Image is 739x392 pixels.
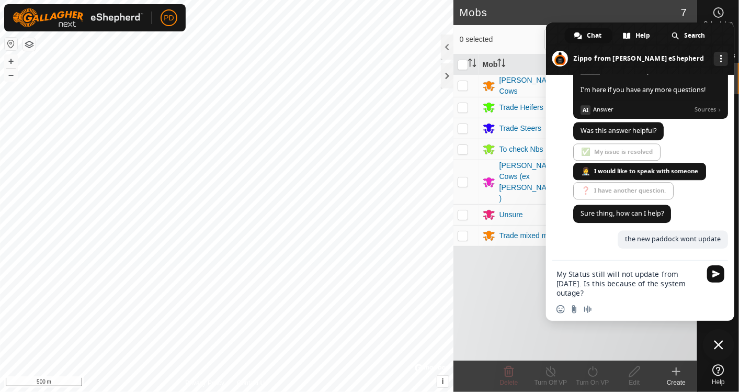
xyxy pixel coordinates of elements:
[499,160,561,204] div: [PERSON_NAME] Cows (ex [PERSON_NAME])
[714,52,728,66] div: More channels
[164,13,174,24] span: PD
[479,54,565,75] th: Mob
[584,305,592,313] span: Audio message
[695,105,721,114] span: Sources
[468,60,476,69] p-sorticon: Activate to sort
[712,379,725,385] span: Help
[499,102,543,113] div: Trade Heifers
[703,21,733,27] span: Schedules
[13,8,143,27] img: Gallagher Logo
[698,360,739,389] a: Help
[681,5,687,20] span: 7
[655,378,697,387] div: Create
[437,376,449,387] button: i
[544,28,671,50] input: Search (S)
[703,329,734,361] div: Close chat
[613,378,655,387] div: Edit
[581,209,664,218] span: Sure thing, how can I help?
[460,6,681,19] h2: Mobs
[565,28,612,43] div: Chat
[572,378,613,387] div: Turn On VP
[5,69,17,81] button: –
[570,305,578,313] span: Send a file
[613,28,661,43] div: Help
[499,123,541,134] div: Trade Steers
[556,270,701,298] textarea: Compose your message...
[662,28,716,43] div: Search
[581,126,656,135] span: Was this answer helpful?
[497,60,506,69] p-sorticon: Activate to sort
[23,38,36,51] button: Map Layers
[460,34,544,45] span: 0 selected
[707,265,724,283] span: Send
[625,234,721,243] span: the new paddock wont update
[636,28,651,43] span: Help
[499,230,556,241] div: Trade mixed mob
[500,379,518,386] span: Delete
[530,378,572,387] div: Turn Off VP
[556,305,565,313] span: Insert an emoji
[5,55,17,68] button: +
[587,28,602,43] span: Chat
[499,75,561,97] div: [PERSON_NAME] Cows
[441,377,444,386] span: i
[593,105,691,114] span: Answer
[685,28,706,43] span: Search
[581,105,590,115] span: AI
[185,378,224,388] a: Privacy Policy
[499,209,523,220] div: Unsure
[5,38,17,50] button: Reset Map
[237,378,268,388] a: Contact Us
[499,144,543,155] div: To check Nbs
